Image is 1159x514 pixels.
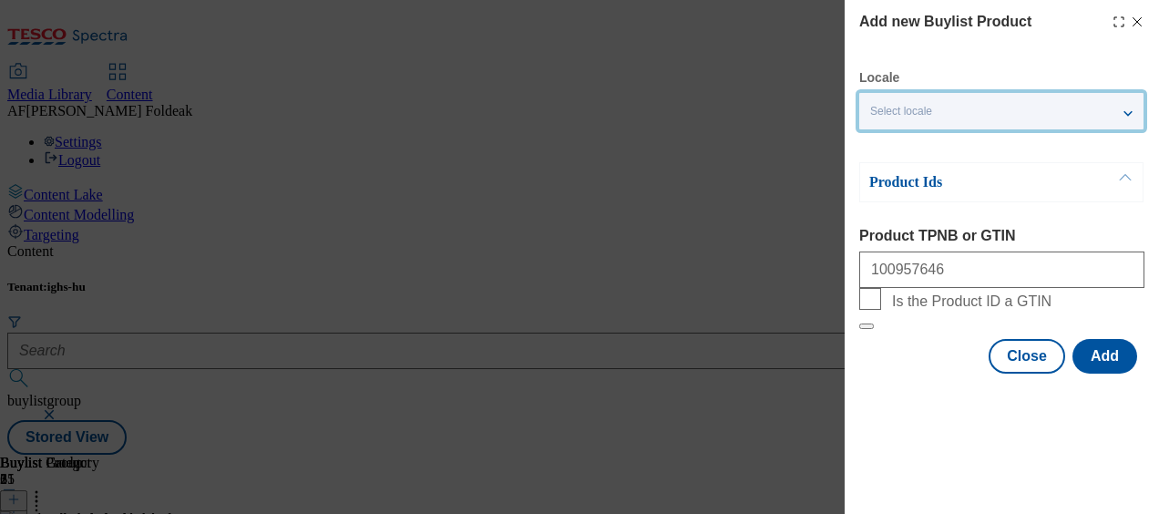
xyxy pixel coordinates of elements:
[870,105,932,118] span: Select locale
[859,93,1144,129] button: Select locale
[892,293,1051,310] span: Is the Product ID a GTIN
[1072,339,1137,374] button: Add
[989,339,1065,374] button: Close
[859,11,1031,33] h4: Add new Buylist Product
[859,228,1144,244] label: Product TPNB or GTIN
[859,73,899,83] label: Locale
[859,252,1144,288] input: Enter 1 or 20 space separated Product TPNB or GTIN
[869,173,1061,191] p: Product Ids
